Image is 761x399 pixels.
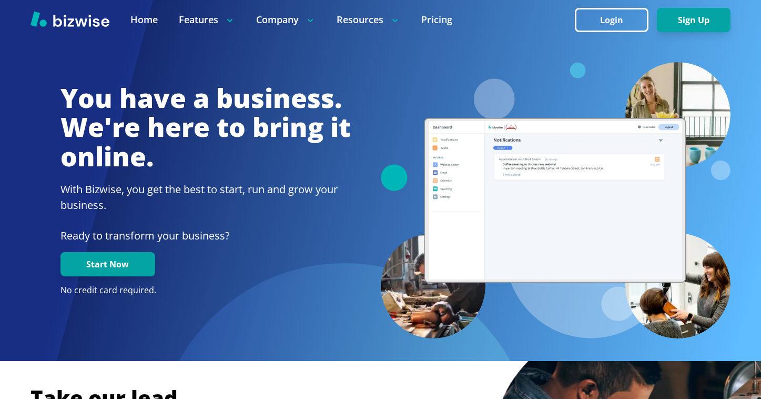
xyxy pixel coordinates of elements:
[337,13,400,26] p: Resources
[60,285,351,296] p: No credit card required.
[60,182,351,213] h2: With Bizwise, you get the best to start, run and grow your business.
[60,228,351,244] p: Ready to transform your business?
[575,8,648,32] button: Login
[575,15,657,25] a: Login
[60,260,155,270] a: Start Now
[256,13,316,26] p: Company
[130,13,158,26] a: Home
[179,13,235,26] p: Features
[421,13,452,26] a: Pricing
[31,11,109,27] img: Bizwise Logo
[657,15,730,25] a: Sign Up
[657,8,730,32] button: Sign Up
[60,252,155,276] button: Start Now
[60,84,351,172] h1: You have a business. We're here to bring it online.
